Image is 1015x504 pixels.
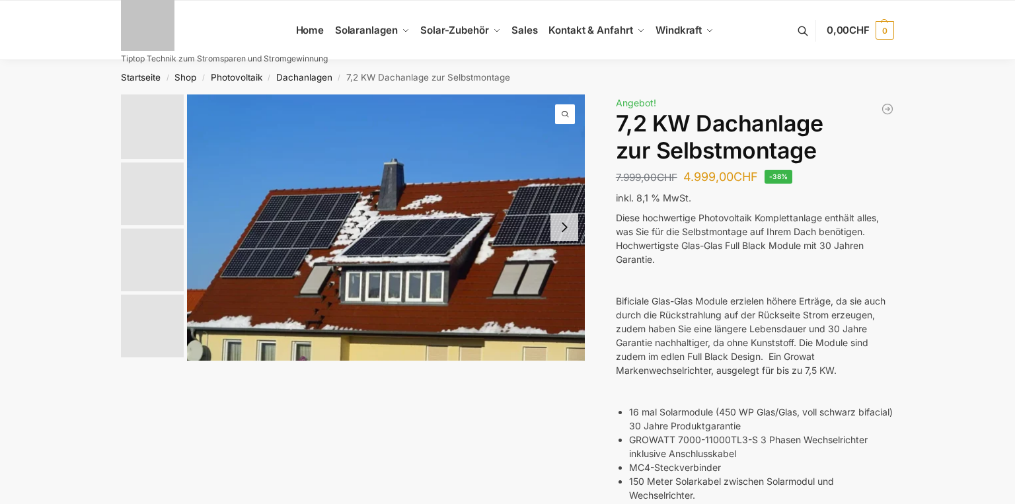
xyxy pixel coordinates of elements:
div: Diese hochwertige Photovoltaik Komplettanlage enthält alles, was Sie für die Selbstmontage auf Ih... [616,211,894,238]
button: Next slide [550,213,578,241]
span: 0 [876,21,894,40]
bdi: 7.999,00 [616,171,677,184]
a: Sales [506,1,543,60]
li: MC4-Steckverbinder [629,460,894,474]
a: Windkraft [650,1,720,60]
a: Solar-Zubehör [415,1,506,60]
img: Maysun [121,295,184,357]
div: Bificiale Glas-Glas Module erzielen höhere Erträge, da sie auch durch die Rückstrahlung auf der R... [616,294,894,377]
nav: Breadcrumb [98,60,918,94]
div: Hochwertigste Glas-Glas Full Black Module mit 30 Jahren Garantie. [616,238,894,266]
span: / [161,73,174,83]
h1: 7,2 KW Dachanlage zur Selbstmontage [616,110,894,164]
span: Angebot! [616,97,656,108]
span: / [196,73,210,83]
img: Photovoltaik [121,162,184,225]
img: Anschlusskabel_3c936f05-bd2b-44cd-b920-46f463c48f34_430x [121,361,184,423]
p: Tiptop Technik zum Stromsparen und Stromgewinnung [121,55,328,63]
span: CHF [733,170,758,184]
img: Solar Dachanlage 6,5 KW [121,94,184,159]
li: 16 mal Solarmodule (450 WP Glas/Glas, voll schwarz bifacial) 30 Jahre Produktgarantie [629,405,894,433]
a: 0,00CHF 0 [827,11,894,50]
a: Balkonkraftwerk 1780 Watt mit 2 KW/h Zendure Batteriespeicher [881,102,894,116]
bdi: 4.999,00 [683,170,758,184]
span: Solaranlagen [335,24,398,36]
span: / [262,73,276,83]
span: CHF [849,24,870,36]
a: Kontakt & Anfahrt [543,1,650,60]
img: Solar Dachanlage 6,5 KW [187,94,585,360]
a: Dachanlagen [276,72,332,83]
li: 150 Meter Solarkabel zwischen Solarmodul und Wechselrichter. [629,474,894,502]
span: Kontakt & Anfahrt [548,24,632,36]
span: / [332,73,346,83]
span: Sales [511,24,538,36]
img: Growatt Wechselrichter [121,229,184,291]
a: Shop [174,72,196,83]
span: -38% [765,170,793,184]
a: Startseite [121,72,161,83]
span: 0,00 [827,24,870,36]
span: Solar-Zubehör [420,24,489,36]
span: CHF [657,171,677,184]
a: Photovoltaik [211,72,262,83]
li: GROWATT 7000-11000TL3-S 3 Phasen Wechselrichter inklusive Anschlusskabel [629,433,894,460]
span: inkl. 8,1 % MwSt. [616,192,691,203]
span: Windkraft [656,24,702,36]
a: Solaranlagen [329,1,414,60]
